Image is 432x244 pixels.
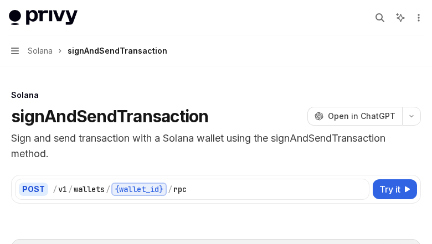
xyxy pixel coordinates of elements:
button: Try it [373,179,417,199]
div: POST [19,183,48,196]
div: / [68,184,73,195]
div: / [53,184,57,195]
div: signAndSendTransaction [68,44,167,58]
p: Sign and send transaction with a Solana wallet using the signAndSendTransaction method. [11,131,421,162]
div: wallets [74,184,105,195]
div: {wallet_id} [111,183,167,196]
div: Solana [11,90,421,101]
div: / [106,184,110,195]
span: Open in ChatGPT [328,111,395,122]
button: Open in ChatGPT [307,107,402,126]
img: light logo [9,10,78,25]
div: v1 [58,184,67,195]
span: Solana [28,44,53,58]
span: Try it [379,183,400,196]
div: rpc [173,184,187,195]
button: More actions [412,10,423,25]
h1: signAndSendTransaction [11,106,209,126]
div: / [168,184,172,195]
